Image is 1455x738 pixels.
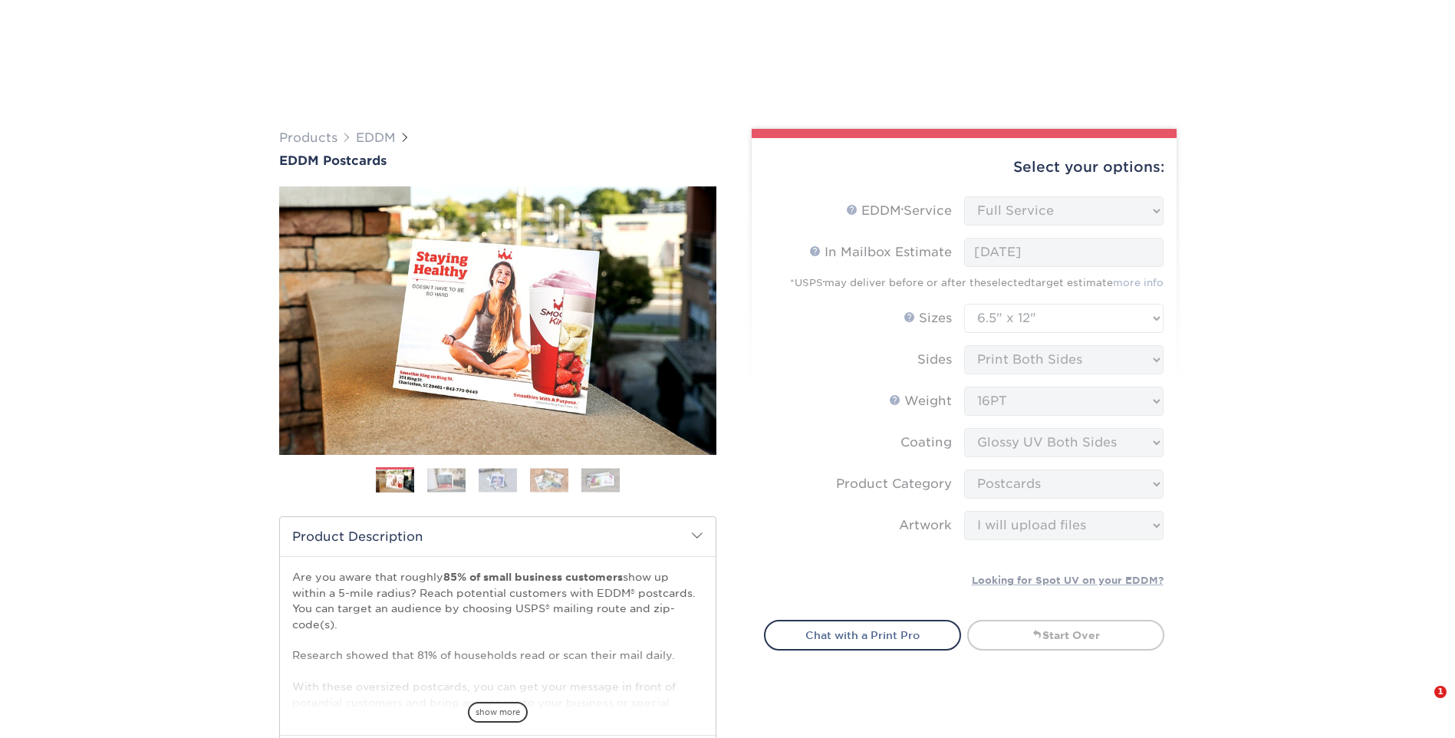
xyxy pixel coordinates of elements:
[479,468,517,492] img: EDDM 03
[279,130,337,145] a: Products
[279,153,716,168] a: EDDM Postcards
[443,571,623,583] strong: 85% of small business customers
[764,620,961,651] a: Chat with a Print Pro
[356,130,396,145] a: EDDM
[279,153,387,168] span: EDDM Postcards
[280,517,716,556] h2: Product Description
[279,170,716,472] img: EDDM Postcards 01
[581,468,620,492] img: EDDM 05
[530,468,568,492] img: EDDM 04
[1434,686,1447,698] span: 1
[764,138,1164,196] div: Select your options:
[1403,686,1440,723] iframe: Intercom live chat
[427,468,466,492] img: EDDM 02
[376,468,414,495] img: EDDM 01
[967,620,1164,651] a: Start Over
[468,702,528,723] span: show more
